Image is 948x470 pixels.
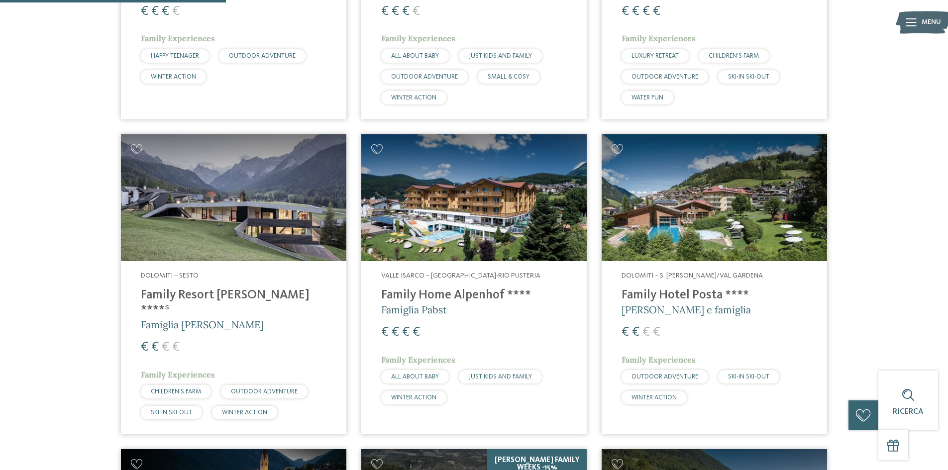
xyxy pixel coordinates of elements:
span: SKI-IN SKI-OUT [728,374,769,380]
h4: Family Resort [PERSON_NAME] ****ˢ [141,288,326,318]
span: Dolomiti – Sesto [141,272,199,279]
span: € [642,326,650,339]
span: OUTDOOR ADVENTURE [632,374,698,380]
span: € [162,5,169,18]
span: Family Experiences [622,355,696,365]
span: € [141,341,148,354]
span: WATER FUN [632,94,663,101]
span: € [141,5,148,18]
h4: Family Home Alpenhof **** [381,288,567,303]
span: Family Experiences [622,33,696,43]
span: OUTDOOR ADVENTURE [391,74,458,80]
h4: Family Hotel Posta **** [622,288,807,303]
span: Famiglia [PERSON_NAME] [141,318,264,331]
span: WINTER ACTION [222,409,267,416]
span: Family Experiences [381,355,455,365]
span: CHILDREN’S FARM [709,53,759,59]
span: € [622,5,629,18]
span: JUST KIDS AND FAMILY [469,53,532,59]
span: € [402,326,410,339]
span: Family Experiences [381,33,455,43]
a: Cercate un hotel per famiglie? Qui troverete solo i migliori! Dolomiti – Sesto Family Resort [PER... [121,134,346,434]
span: € [622,326,629,339]
img: Family Home Alpenhof **** [361,134,587,261]
span: € [632,326,639,339]
span: WINTER ACTION [632,394,677,401]
span: Family Experiences [141,33,215,43]
img: Cercate un hotel per famiglie? Qui troverete solo i migliori! [602,134,827,261]
span: [PERSON_NAME] e famiglia [622,303,751,316]
span: Valle Isarco – [GEOGRAPHIC_DATA]-Rio Pusteria [381,272,540,279]
span: € [402,5,410,18]
span: € [162,341,169,354]
span: HAPPY TEENAGER [151,53,199,59]
span: € [653,5,660,18]
a: Cercate un hotel per famiglie? Qui troverete solo i migliori! Valle Isarco – [GEOGRAPHIC_DATA]-Ri... [361,134,587,434]
span: SKI-IN SKI-OUT [728,74,769,80]
span: SMALL & COSY [488,74,529,80]
span: € [381,5,389,18]
span: € [151,341,159,354]
span: JUST KIDS AND FAMILY [469,374,532,380]
span: LUXURY RETREAT [632,53,679,59]
span: CHILDREN’S FARM [151,388,201,395]
span: € [151,5,159,18]
span: € [413,326,420,339]
span: € [413,5,420,18]
span: € [632,5,639,18]
span: SKI-IN SKI-OUT [151,409,192,416]
span: € [392,326,399,339]
span: ALL ABOUT BABY [391,374,439,380]
span: Family Experiences [141,370,215,379]
a: Cercate un hotel per famiglie? Qui troverete solo i migliori! Dolomiti – S. [PERSON_NAME]/Val Gar... [602,134,827,434]
span: € [653,326,660,339]
span: ALL ABOUT BABY [391,53,439,59]
span: OUTDOOR ADVENTURE [231,388,298,395]
span: OUTDOOR ADVENTURE [229,53,296,59]
span: € [642,5,650,18]
span: € [381,326,389,339]
span: WINTER ACTION [391,394,436,401]
span: Famiglia Pabst [381,303,447,316]
span: WINTER ACTION [391,94,436,101]
img: Family Resort Rainer ****ˢ [121,134,346,261]
span: Ricerca [893,408,924,416]
span: WINTER ACTION [151,74,196,80]
span: OUTDOOR ADVENTURE [632,74,698,80]
span: Dolomiti – S. [PERSON_NAME]/Val Gardena [622,272,763,279]
span: € [172,5,180,18]
span: € [392,5,399,18]
span: € [172,341,180,354]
